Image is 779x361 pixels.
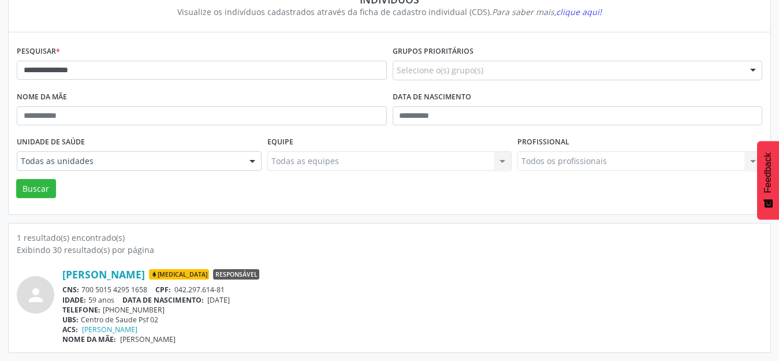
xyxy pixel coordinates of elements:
div: 700 5015 4295 1658 [62,285,762,295]
a: [PERSON_NAME] [82,325,137,334]
a: [PERSON_NAME] [62,268,145,281]
label: Equipe [267,133,293,151]
label: Grupos prioritários [393,43,474,61]
div: Centro de Saude Psf 02 [62,315,762,325]
span: DATA DE NASCIMENTO: [122,295,204,305]
span: UBS: [62,315,79,325]
div: 59 anos [62,295,762,305]
div: 1 resultado(s) encontrado(s) [17,232,762,244]
span: Todas as unidades [21,155,238,167]
button: Buscar [16,179,56,199]
span: Selecione o(s) grupo(s) [397,64,483,76]
div: [PHONE_NUMBER] [62,305,762,315]
span: NOME DA MÃE: [62,334,116,344]
span: CPF: [155,285,171,295]
label: Profissional [517,133,569,151]
i: Para saber mais, [492,6,602,17]
span: ACS: [62,325,78,334]
span: Feedback [763,152,773,193]
span: TELEFONE: [62,305,100,315]
div: Visualize os indivíduos cadastrados através da ficha de cadastro individual (CDS). [25,6,754,18]
span: 042.297.614-81 [174,285,225,295]
span: [MEDICAL_DATA] [149,269,209,280]
label: Unidade de saúde [17,133,85,151]
span: IDADE: [62,295,86,305]
span: [PERSON_NAME] [120,334,176,344]
span: [DATE] [207,295,230,305]
span: clique aqui! [556,6,602,17]
span: Responsável [213,269,259,280]
label: Nome da mãe [17,88,67,106]
label: Pesquisar [17,43,60,61]
button: Feedback - Mostrar pesquisa [757,141,779,219]
i: person [25,285,46,306]
span: CNS: [62,285,79,295]
label: Data de nascimento [393,88,471,106]
div: Exibindo 30 resultado(s) por página [17,244,762,256]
